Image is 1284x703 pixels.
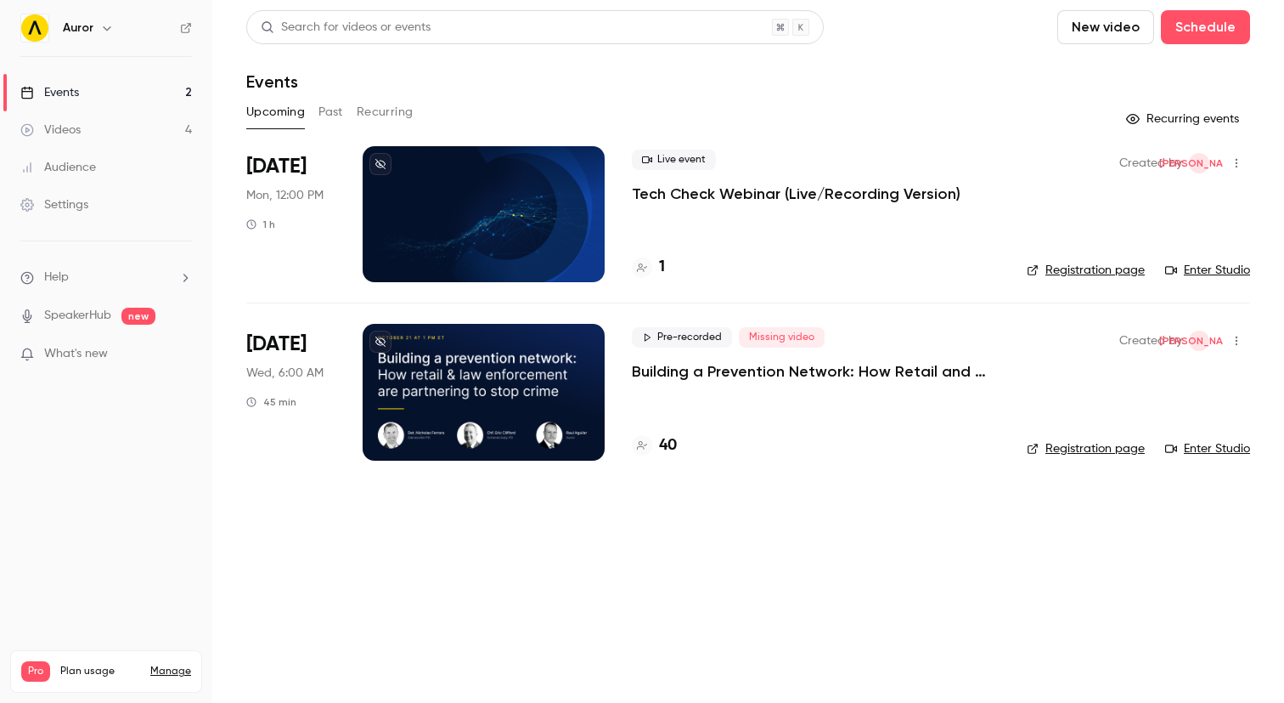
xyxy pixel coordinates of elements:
[1189,153,1209,173] span: Jamie Orsbourn
[20,122,81,139] div: Videos
[20,269,192,286] li: help-dropdown-opener
[21,14,48,42] img: Auror
[632,327,732,348] span: Pre-recorded
[632,150,716,170] span: Live event
[1189,331,1209,351] span: Jamie Orsbourn
[246,99,305,126] button: Upcoming
[659,434,677,457] h4: 40
[632,361,1000,382] a: Building a Prevention Network: How Retail and Law Enforcement Are Partnering to Stop Crime
[318,99,343,126] button: Past
[20,84,79,101] div: Events
[1165,262,1250,279] a: Enter Studio
[44,307,111,325] a: SpeakerHub
[246,146,335,282] div: Oct 20 Mon, 12:00 PM (Pacific/Auckland)
[1027,262,1145,279] a: Registration page
[1119,331,1182,351] span: Created by
[1159,153,1240,173] span: [PERSON_NAME]
[21,661,50,682] span: Pro
[357,99,414,126] button: Recurring
[1057,10,1154,44] button: New video
[632,256,665,279] a: 1
[739,327,825,348] span: Missing video
[632,434,677,457] a: 40
[63,20,93,37] h6: Auror
[172,347,192,362] iframe: Noticeable Trigger
[246,153,307,180] span: [DATE]
[1119,153,1182,173] span: Created by
[1159,331,1240,351] span: [PERSON_NAME]
[20,196,88,213] div: Settings
[1027,440,1145,457] a: Registration page
[1161,10,1250,44] button: Schedule
[246,218,275,231] div: 1 h
[632,184,960,204] a: Tech Check Webinar (Live/Recording Version)
[246,324,335,460] div: Oct 21 Tue, 1:00 PM (America/New York)
[121,308,155,325] span: new
[44,269,69,286] span: Help
[1165,440,1250,457] a: Enter Studio
[60,665,140,678] span: Plan usage
[246,187,324,204] span: Mon, 12:00 PM
[246,395,296,409] div: 45 min
[44,345,108,363] span: What's new
[246,365,324,382] span: Wed, 6:00 AM
[261,19,431,37] div: Search for videos or events
[246,71,298,92] h1: Events
[20,159,96,176] div: Audience
[1118,105,1250,133] button: Recurring events
[246,331,307,358] span: [DATE]
[150,665,191,678] a: Manage
[659,256,665,279] h4: 1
